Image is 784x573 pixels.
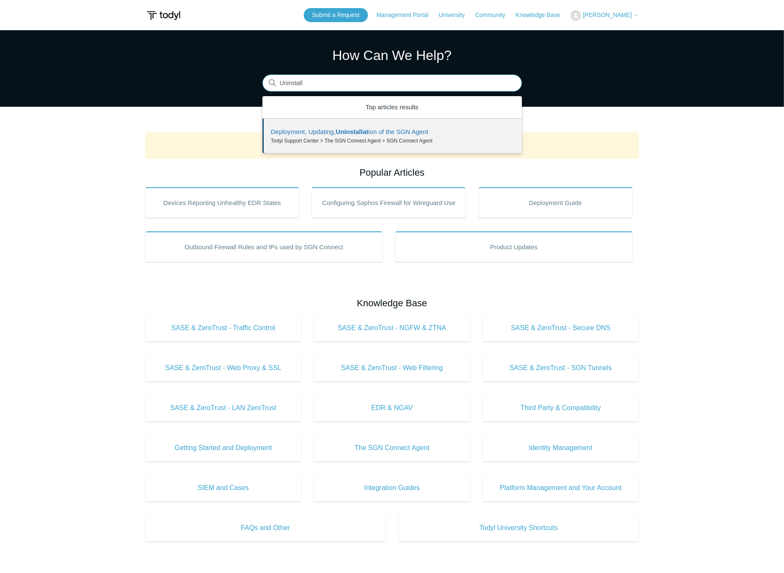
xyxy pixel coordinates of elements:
[483,314,639,342] a: SASE & ZeroTrust - Secure DNS
[399,514,639,542] a: Todyl University Shortcuts
[439,11,473,20] a: University
[271,128,428,137] zd-autocomplete-title-multibrand: Suggested result 1 Deployment, Updating, Uninstallation of the SGN Agent
[475,11,514,20] a: Community
[327,443,457,453] span: The SGN Connect Agent
[516,11,569,20] a: Knowledge Base
[158,523,373,533] span: FAQs and Other
[583,11,632,18] span: [PERSON_NAME]
[314,394,470,422] a: EDR & NGAV
[145,8,182,23] img: Todyl Support Center Help Center home page
[327,323,457,333] span: SASE & ZeroTrust - NGFW & ZTNA
[145,514,386,542] a: FAQs and Other
[483,394,639,422] a: Third Party & Compatibility
[496,363,626,373] span: SASE & ZeroTrust - SGN Tunnels
[145,354,302,382] a: SASE & ZeroTrust - Web Proxy & SSL
[483,474,639,502] a: Platform Management and Your Account
[411,523,626,533] span: Todyl University Shortcuts
[479,187,633,218] a: Deployment Guide
[314,434,470,462] a: The SGN Connect Agent
[145,187,299,218] a: Devices Reporting Unhealthy EDR States
[496,323,626,333] span: SASE & ZeroTrust - Secure DNS
[327,483,457,493] span: Integration Guides
[395,231,633,262] a: Product Updates
[570,10,639,21] button: [PERSON_NAME]
[327,363,457,373] span: SASE & ZeroTrust - Web Filtering
[262,45,522,66] h1: How Can We Help?
[483,354,639,382] a: SASE & ZeroTrust - SGN Tunnels
[262,96,522,119] zd-autocomplete-header: Top articles results
[327,403,457,413] span: EDR & NGAV
[312,187,466,218] a: Configuring Sophos Firewall for Wireguard Use
[262,75,522,92] input: Search
[145,434,302,462] a: Getting Started and Deployment
[496,483,626,493] span: Platform Management and Your Account
[145,474,302,502] a: SIEM and Cases
[496,443,626,453] span: Identity Management
[158,323,289,333] span: SASE & ZeroTrust - Traffic Control
[376,11,437,20] a: Management Portal
[145,394,302,422] a: SASE & ZeroTrust - LAN ZeroTrust
[496,403,626,413] span: Third Party & Compatibility
[158,403,289,413] span: SASE & ZeroTrust - LAN ZeroTrust
[304,8,368,22] a: Submit a Request
[483,434,639,462] a: Identity Management
[145,231,383,262] a: Outbound Firewall Rules and IPs used by SGN Connect
[158,443,289,453] span: Getting Started and Deployment
[145,314,302,342] a: SASE & ZeroTrust - Traffic Control
[336,128,368,135] em: Uninstallat
[158,483,289,493] span: SIEM and Cases
[314,314,470,342] a: SASE & ZeroTrust - NGFW & ZTNA
[145,165,639,180] h2: Popular Articles
[158,363,289,373] span: SASE & ZeroTrust - Web Proxy & SSL
[145,296,639,310] h2: Knowledge Base
[271,137,513,145] zd-autocomplete-breadcrumbs-multibrand: Todyl Support Center > The SGN Connect Agent > SGN Connect Agent
[314,474,470,502] a: Integration Guides
[314,354,470,382] a: SASE & ZeroTrust - Web Filtering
